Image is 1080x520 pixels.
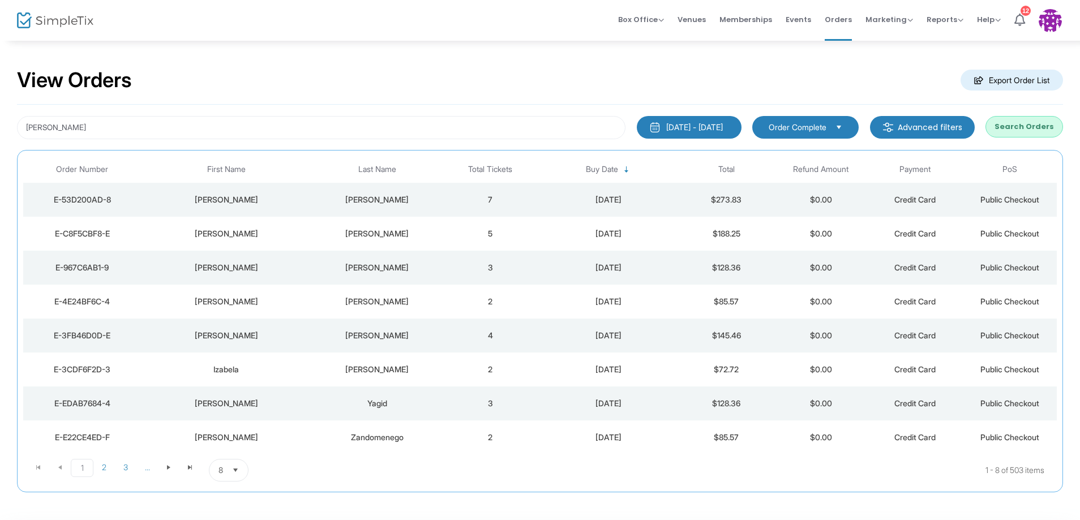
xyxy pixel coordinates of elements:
[679,217,774,251] td: $188.25
[679,353,774,386] td: $72.72
[980,229,1039,238] span: Public Checkout
[314,262,440,273] div: Garcia
[358,165,396,174] span: Last Name
[136,459,158,476] span: Page 4
[649,122,661,133] img: monthly
[443,183,538,217] td: 7
[980,263,1039,272] span: Public Checkout
[144,398,308,409] div: Jeffrey
[894,263,936,272] span: Credit Card
[679,386,774,420] td: $128.36
[679,251,774,285] td: $128.36
[26,330,138,341] div: E-3FB46D0D-E
[774,386,868,420] td: $0.00
[144,194,308,205] div: Billy
[144,364,308,375] div: Izabela
[769,122,826,133] span: Order Complete
[144,228,308,239] div: Katie
[894,296,936,306] span: Credit Card
[71,459,93,477] span: Page 1
[361,459,1044,482] kendo-pager-info: 1 - 8 of 503 items
[93,459,115,476] span: Page 2
[144,296,308,307] div: Brandt
[678,5,706,34] span: Venues
[774,183,868,217] td: $0.00
[144,432,308,443] div: Gina
[622,165,631,174] span: Sortable
[26,398,138,409] div: E-EDAB7684-4
[541,364,676,375] div: 9/14/2025
[980,195,1039,204] span: Public Checkout
[26,432,138,443] div: E-E22CE4ED-F
[179,459,201,476] span: Go to the last page
[314,364,440,375] div: Kaufman
[899,165,931,174] span: Payment
[207,165,246,174] span: First Name
[314,296,440,307] div: Hudson
[774,156,868,183] th: Refund Amount
[115,459,136,476] span: Page 3
[618,14,664,25] span: Box Office
[26,262,138,273] div: E-967C6AB1-9
[894,398,936,408] span: Credit Card
[870,116,975,139] m-button: Advanced filters
[927,14,963,25] span: Reports
[894,330,936,340] span: Credit Card
[774,420,868,454] td: $0.00
[894,432,936,442] span: Credit Card
[158,459,179,476] span: Go to the next page
[26,228,138,239] div: E-C8F5CBF8-E
[679,156,774,183] th: Total
[980,398,1039,408] span: Public Checkout
[894,195,936,204] span: Credit Card
[1002,165,1017,174] span: PoS
[774,251,868,285] td: $0.00
[443,251,538,285] td: 3
[1021,6,1031,16] div: 12
[17,68,132,93] h2: View Orders
[314,228,440,239] div: Robinson
[26,364,138,375] div: E-3CDF6F2D-3
[541,330,676,341] div: 9/14/2025
[443,285,538,319] td: 2
[443,217,538,251] td: 5
[894,229,936,238] span: Credit Card
[541,296,676,307] div: 9/14/2025
[228,459,243,481] button: Select
[144,262,308,273] div: Fernando
[541,228,676,239] div: 9/14/2025
[56,165,108,174] span: Order Number
[443,353,538,386] td: 2
[218,465,223,476] span: 8
[774,285,868,319] td: $0.00
[314,330,440,341] div: Patterson
[679,285,774,319] td: $85.57
[980,432,1039,442] span: Public Checkout
[831,121,847,134] button: Select
[164,463,173,472] span: Go to the next page
[541,262,676,273] div: 9/14/2025
[774,217,868,251] td: $0.00
[443,420,538,454] td: 2
[774,353,868,386] td: $0.00
[882,122,894,133] img: filter
[961,70,1063,91] m-button: Export Order List
[679,420,774,454] td: $85.57
[774,319,868,353] td: $0.00
[314,432,440,443] div: Zandomenego
[186,463,195,472] span: Go to the last page
[443,319,538,353] td: 4
[894,364,936,374] span: Credit Card
[23,156,1057,454] div: Data table
[586,165,618,174] span: Buy Date
[980,330,1039,340] span: Public Checkout
[541,432,676,443] div: 9/14/2025
[541,398,676,409] div: 9/14/2025
[17,116,625,139] input: Search by name, email, phone, order number, ip address, or last 4 digits of card
[637,116,742,139] button: [DATE] - [DATE]
[786,5,811,34] span: Events
[865,14,913,25] span: Marketing
[26,296,138,307] div: E-4E24BF6C-4
[666,122,723,133] div: [DATE] - [DATE]
[679,183,774,217] td: $273.83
